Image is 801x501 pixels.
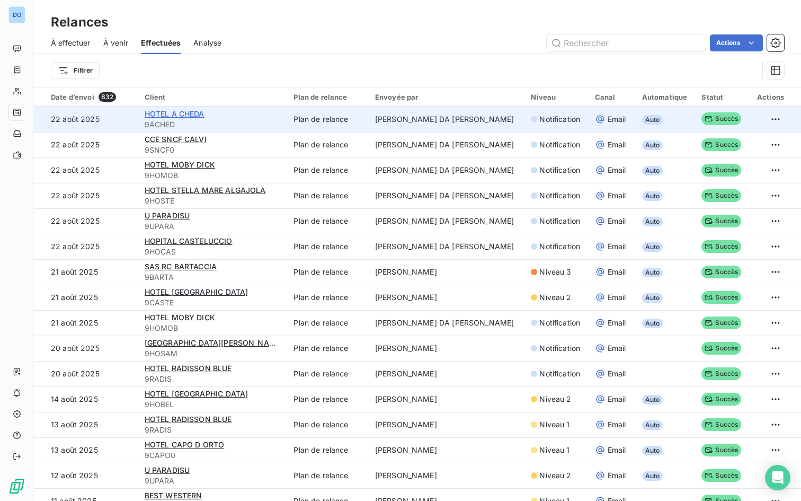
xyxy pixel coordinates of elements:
[642,140,663,150] span: Auto
[34,157,138,183] td: 22 août 2025
[145,491,202,500] span: BEST WESTERN
[369,463,525,488] td: [PERSON_NAME]
[145,196,281,206] span: 9HOSTE
[642,217,663,226] span: Auto
[34,310,138,336] td: 21 août 2025
[608,394,626,405] span: Email
[34,132,138,157] td: 22 août 2025
[608,190,626,201] span: Email
[145,374,281,384] span: 9RADIS
[608,267,626,277] span: Email
[145,272,281,283] span: 9BARTA
[145,160,215,169] span: HOTEL MOBY DICK
[145,93,166,101] span: Client
[287,412,368,437] td: Plan de relance
[539,216,580,226] span: Notification
[539,318,580,328] span: Notification
[145,348,281,359] span: 9HOSAM
[765,465,790,490] div: Open Intercom Messenger
[701,444,741,456] span: Succès
[642,420,663,430] span: Auto
[642,471,663,481] span: Auto
[608,292,626,303] span: Email
[145,389,248,398] span: HOTEL [GEOGRAPHIC_DATA]
[34,208,138,234] td: 22 août 2025
[539,470,571,481] span: Niveau 2
[539,139,580,150] span: Notification
[287,234,368,259] td: Plan de relance
[369,259,525,285] td: [PERSON_NAME]
[369,386,525,412] td: [PERSON_NAME]
[34,234,138,259] td: 22 août 2025
[642,293,663,303] span: Auto
[539,343,580,354] span: Notification
[539,190,580,201] span: Notification
[145,287,248,296] span: HOTEL [GEOGRAPHIC_DATA]
[193,38,221,48] span: Analyse
[608,139,626,150] span: Email
[642,319,663,328] span: Auto
[642,446,663,455] span: Auto
[8,6,25,23] div: DO
[539,241,580,252] span: Notification
[51,38,91,48] span: À effectuer
[608,368,626,379] span: Email
[642,395,663,405] span: Auto
[34,285,138,310] td: 21 août 2025
[369,361,525,386] td: [PERSON_NAME]
[34,412,138,437] td: 13 août 2025
[145,450,281,461] span: 9CAPO0
[287,336,368,361] td: Plan de relance
[34,183,138,208] td: 22 août 2025
[608,318,626,328] span: Email
[701,469,741,482] span: Succès
[145,170,281,181] span: 9HOMOB
[145,364,232,373] span: HOTEL RADISSON BLUE
[539,419,569,430] span: Niveau 1
[701,291,741,304] span: Succès
[287,386,368,412] td: Plan de relance
[145,440,225,449] span: HOTEL CAPO D ORTO
[287,310,368,336] td: Plan de relance
[145,476,281,486] span: 9UPARA
[539,445,569,455] span: Niveau 1
[608,241,626,252] span: Email
[701,240,741,253] span: Succès
[145,221,281,232] span: 9UPARA
[701,138,741,151] span: Succès
[369,234,525,259] td: [PERSON_NAME] DA [PERSON_NAME]
[642,268,663,277] span: Auto
[34,259,138,285] td: 21 août 2025
[642,191,663,201] span: Auto
[539,114,580,125] span: Notification
[608,470,626,481] span: Email
[369,437,525,463] td: [PERSON_NAME]
[701,317,741,329] span: Succès
[539,292,571,303] span: Niveau 2
[701,418,741,431] span: Succès
[608,419,626,430] span: Email
[287,437,368,463] td: Plan de relance
[145,186,266,195] span: HOTEL STELLA MARE ALGAJOLA
[710,34,763,51] button: Actions
[369,107,525,132] td: [PERSON_NAME] DA [PERSON_NAME]
[701,367,741,380] span: Succès
[34,386,138,412] td: 14 août 2025
[145,109,204,118] span: HOTEL A CHEDA
[287,259,368,285] td: Plan de relance
[145,119,281,130] span: 9ACHED
[287,107,368,132] td: Plan de relance
[34,107,138,132] td: 22 août 2025
[369,285,525,310] td: [PERSON_NAME]
[701,393,741,406] span: Succès
[145,465,190,474] span: U PARADISU
[375,93,519,101] div: Envoyée par
[51,92,132,102] div: Date d’envoi
[51,13,108,32] h3: Relances
[608,343,626,354] span: Email
[369,208,525,234] td: [PERSON_NAME] DA [PERSON_NAME]
[145,211,190,220] span: U PARADISU
[642,166,663,175] span: Auto
[145,338,283,347] span: [GEOGRAPHIC_DATA][PERSON_NAME]
[369,336,525,361] td: [PERSON_NAME]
